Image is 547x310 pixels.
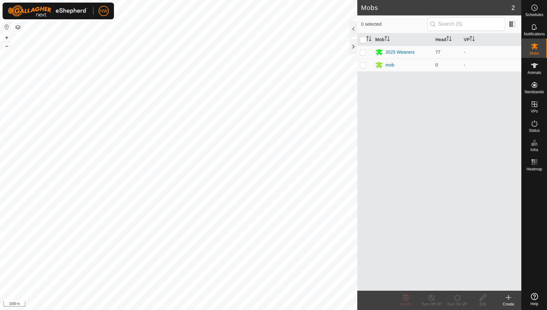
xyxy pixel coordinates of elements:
td: - [461,59,521,71]
span: Heatmap [526,167,542,171]
span: 77 [435,50,440,55]
input: Search (S) [428,17,505,31]
button: Reset Map [3,23,11,31]
span: Delete [400,302,412,306]
div: Turn On VP [444,301,470,307]
span: Status [529,129,540,132]
a: Contact Us [185,302,204,307]
button: Map Layers [14,23,22,31]
th: Head [433,33,461,46]
button: + [3,34,11,41]
span: Neckbands [525,90,544,94]
a: Privacy Policy [153,302,177,307]
td: - [461,46,521,59]
div: 2025 Weaners [386,49,415,56]
span: Help [530,302,538,306]
span: Mobs [530,51,539,55]
span: 2 [511,3,515,13]
span: Schedules [525,13,543,17]
span: Notifications [524,32,545,36]
th: Mob [373,33,433,46]
span: Infra [530,148,538,152]
div: Turn Off VP [419,301,444,307]
img: Gallagher Logo [8,5,88,17]
p-sorticon: Activate to sort [385,37,390,42]
span: NW [100,8,107,14]
button: – [3,42,11,50]
span: 0 selected [361,21,428,28]
th: VP [461,33,521,46]
p-sorticon: Activate to sort [447,37,452,42]
span: VPs [531,109,538,113]
div: mob [386,62,394,68]
span: 0 [435,62,438,68]
div: Create [496,301,521,307]
p-sorticon: Activate to sort [470,37,475,42]
p-sorticon: Activate to sort [366,37,371,42]
div: Edit [470,301,496,307]
h2: Mobs [361,4,511,12]
a: Help [522,290,547,308]
span: Animals [527,71,541,75]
